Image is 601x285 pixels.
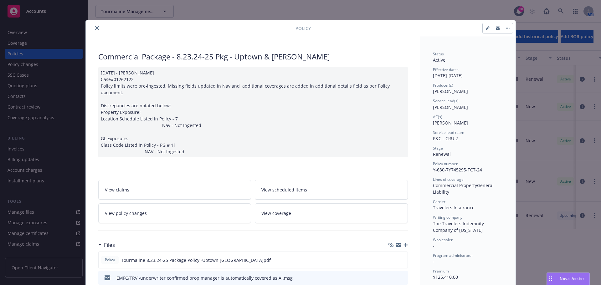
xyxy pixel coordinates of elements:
[261,186,307,193] span: View scheduled items
[433,205,475,211] span: Travelers Insurance
[433,268,449,274] span: Premium
[433,104,468,110] span: [PERSON_NAME]
[433,114,442,120] span: AC(s)
[98,67,408,157] div: [DATE] - [PERSON_NAME] Case#01262122 Policy limits were pre-ingested. Missing fields updated in N...
[433,130,464,135] span: Service lead team
[400,275,405,281] button: preview file
[433,67,459,72] span: Effective dates
[433,258,434,264] span: -
[433,57,445,63] span: Active
[433,221,485,233] span: The Travelers Indemnity Company of [US_STATE]
[121,257,271,263] span: Tourmaline 8.23.24-25 Package Policy -Uptown [GEOGRAPHIC_DATA]pdf
[433,177,464,182] span: Lines of coverage
[433,253,473,258] span: Program administrator
[433,243,434,249] span: -
[433,98,459,104] span: Service lead(s)
[433,161,458,166] span: Policy number
[433,88,468,94] span: [PERSON_NAME]
[433,135,458,141] span: P&C - CRU 2
[261,210,291,216] span: View coverage
[433,182,495,195] span: General Liability
[433,167,482,173] span: Y-630-7Y745295-TCT-24
[104,257,116,263] span: Policy
[98,180,251,200] a: View claims
[98,241,115,249] div: Files
[560,276,584,281] span: Nova Assist
[116,275,293,281] div: EMFC/TRV -underwriter confirmed prop manager is automatically covered as AI.msg
[105,210,147,216] span: View policy changes
[433,151,451,157] span: Renewal
[98,203,251,223] a: View policy changes
[399,257,405,263] button: preview file
[433,120,468,126] span: [PERSON_NAME]
[389,257,394,263] button: download file
[255,180,408,200] a: View scheduled items
[547,273,555,285] div: Drag to move
[433,274,458,280] span: $125,410.00
[93,24,101,32] button: close
[105,186,129,193] span: View claims
[433,182,477,188] span: Commercial Property
[390,275,395,281] button: download file
[433,67,503,79] div: [DATE] - [DATE]
[433,237,453,242] span: Wholesaler
[433,51,444,57] span: Status
[433,215,462,220] span: Writing company
[433,145,443,151] span: Stage
[547,272,590,285] button: Nova Assist
[98,51,408,62] div: Commercial Package - 8.23.24-25 Pkg - Uptown & [PERSON_NAME]
[433,83,453,88] span: Producer(s)
[104,241,115,249] h3: Files
[433,199,445,204] span: Carrier
[295,25,311,32] span: Policy
[255,203,408,223] a: View coverage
